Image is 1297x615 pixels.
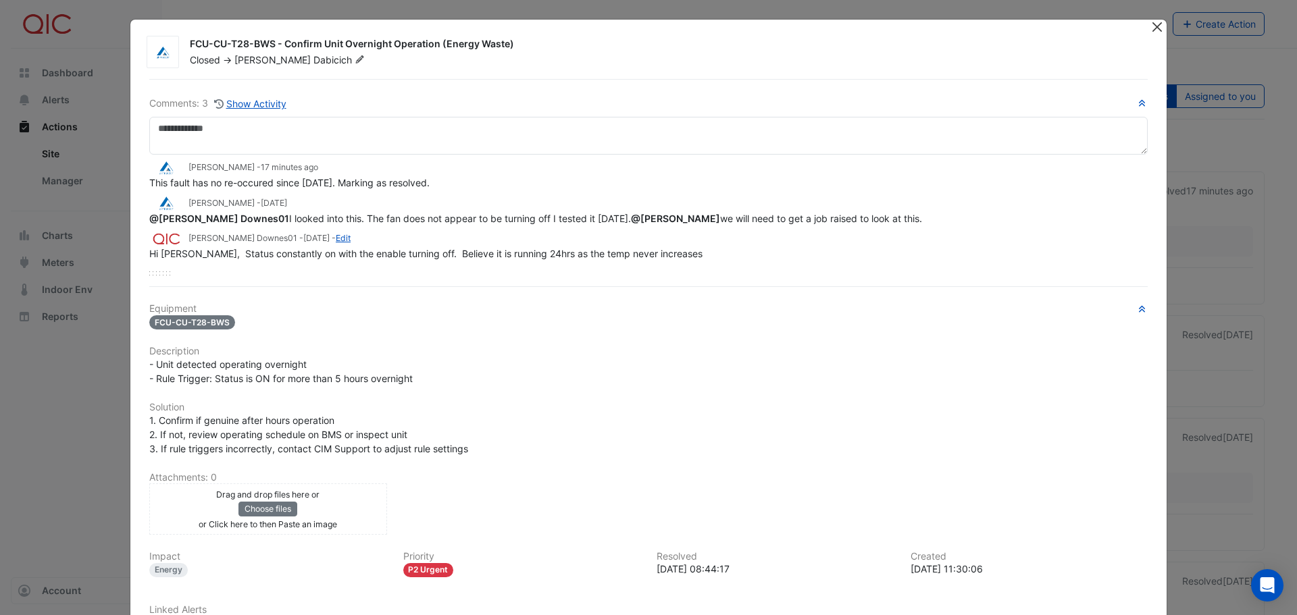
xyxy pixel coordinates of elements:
div: P2 Urgent [403,563,454,577]
a: Edit [336,233,351,243]
small: or Click here to then Paste an image [199,519,337,529]
h6: Resolved [657,551,894,562]
img: QIC [149,232,183,246]
h6: Solution [149,402,1148,413]
div: Comments: 3 [149,96,287,111]
h6: Description [149,346,1148,357]
button: Show Activity [213,96,287,111]
span: - Unit detected operating overnight - Rule Trigger: Status is ON for more than 5 hours overnight [149,358,413,384]
small: [PERSON_NAME] Downes01 - - [188,232,351,244]
h6: Impact [149,551,387,562]
span: 2025-08-19 08:44:13 [261,162,318,172]
div: FCU-CU-T28-BWS - Confirm Unit Overnight Operation (Energy Waste) [190,37,1134,53]
h6: Priority [403,551,641,562]
span: I looked into this. The fan does not appear to be turning off I tested it [DATE]. we will need to... [149,213,922,224]
small: Drag and drop files here or [216,489,320,500]
img: Airmaster Australia [147,46,178,59]
span: 1. Confirm if genuine after hours operation 2. If not, review operating schedule on BMS or inspec... [149,415,468,454]
span: Dabicich [313,53,367,67]
span: 2025-02-18 11:30:08 [303,233,330,243]
div: [DATE] 08:44:17 [657,562,894,576]
span: Closed [190,54,220,65]
small: [PERSON_NAME] - [188,161,318,173]
span: [PERSON_NAME] [234,54,311,65]
button: Choose files [238,502,297,516]
div: Energy [149,563,188,577]
h6: Created [911,551,1148,562]
span: bdownes01@qic.com [QIC] [149,213,289,224]
span: FCU-CU-T28-BWS [149,315,235,329]
h6: Attachments: 0 [149,472,1148,483]
img: Airmaster Australia [149,196,183,211]
button: Close [1150,20,1164,34]
span: This fault has no re-occured since [DATE]. Marking as resolved. [149,177,430,188]
span: 2025-02-19 10:14:54 [261,198,287,208]
span: -> [223,54,232,65]
span: ndabicich@airmaster.com.au [Airmaster Australia] [631,213,720,224]
span: Hi [PERSON_NAME], Status constantly on with the enable turning off. Believe it is running 24hrs a... [149,248,703,259]
img: Airmaster Australia [149,161,183,176]
h6: Equipment [149,303,1148,315]
div: [DATE] 11:30:06 [911,562,1148,576]
small: [PERSON_NAME] - [188,197,287,209]
div: Open Intercom Messenger [1251,569,1283,601]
